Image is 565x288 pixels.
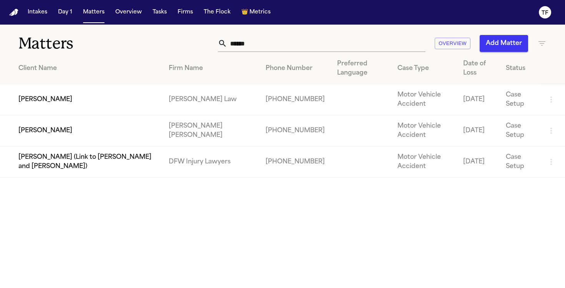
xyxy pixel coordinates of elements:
button: Day 1 [55,5,75,19]
td: DFW Injury Lawyers [163,146,259,178]
div: Date of Loss [463,59,494,78]
div: Phone Number [266,64,325,73]
td: Motor Vehicle Accident [391,115,457,146]
td: [PHONE_NUMBER] [259,146,331,178]
div: Case Type [397,64,451,73]
div: Status [506,64,534,73]
td: [PERSON_NAME] Law [163,84,259,115]
button: Tasks [150,5,170,19]
button: Add Matter [480,35,528,52]
button: The Flock [201,5,234,19]
button: Intakes [25,5,50,19]
td: Motor Vehicle Accident [391,146,457,178]
td: Case Setup [500,84,540,115]
td: [PHONE_NUMBER] [259,84,331,115]
td: [PHONE_NUMBER] [259,115,331,146]
button: Firms [174,5,196,19]
div: Firm Name [169,64,253,73]
button: Matters [80,5,108,19]
img: Finch Logo [9,9,18,16]
button: crownMetrics [238,5,274,19]
td: [DATE] [457,84,500,115]
td: [PERSON_NAME] [PERSON_NAME] [163,115,259,146]
td: [DATE] [457,146,500,178]
td: Case Setup [500,115,540,146]
td: Motor Vehicle Accident [391,84,457,115]
td: Case Setup [500,146,540,178]
div: Preferred Language [337,59,385,78]
button: Overview [112,5,145,19]
a: Home [9,9,18,16]
div: Client Name [18,64,156,73]
h1: Matters [18,34,165,53]
button: Overview [435,38,470,50]
td: [DATE] [457,115,500,146]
